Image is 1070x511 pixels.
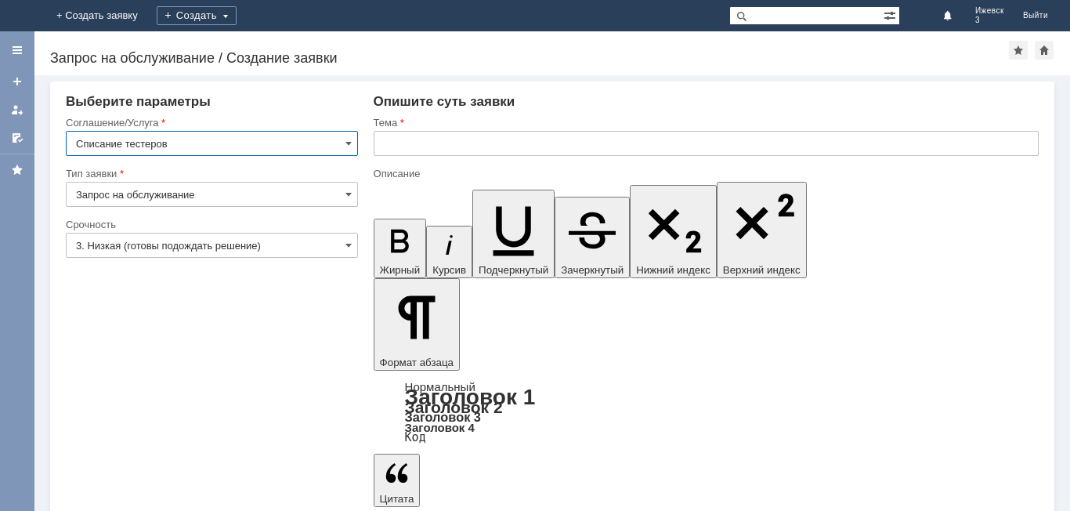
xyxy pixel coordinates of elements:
a: Создать заявку [5,69,30,94]
button: Зачеркнутый [555,197,630,278]
div: Сделать домашней страницей [1035,41,1054,60]
span: Цитата [380,493,414,505]
div: Описание [374,169,1036,179]
span: Жирный [380,264,421,276]
span: Верхний индекс [723,264,801,276]
a: Мои заявки [5,97,30,122]
div: Создать [157,6,237,25]
button: Нижний индекс [630,185,717,278]
div: Добавить в избранное [1009,41,1028,60]
span: Ижевск [975,6,1004,16]
div: Тема [374,118,1036,128]
span: Подчеркнутый [479,264,548,276]
div: Срочность [66,219,355,230]
span: Нижний индекс [636,264,710,276]
a: Заголовок 1 [405,385,536,409]
a: Мои согласования [5,125,30,150]
span: Расширенный поиск [884,7,899,22]
div: Тип заявки [66,169,355,179]
button: Курсив [426,226,472,278]
span: Зачеркнутый [561,264,624,276]
span: 3 [975,16,1004,25]
button: Формат абзаца [374,278,460,371]
span: Опишите суть заявки [374,94,515,109]
span: Формат абзаца [380,357,454,368]
button: Цитата [374,454,421,507]
a: Нормальный [405,380,475,393]
div: Соглашение/Услуга [66,118,355,128]
span: Выберите параметры [66,94,211,109]
div: Формат абзаца [374,382,1039,443]
a: Заголовок 4 [405,421,475,434]
button: Жирный [374,219,427,278]
div: Запрос на обслуживание / Создание заявки [50,50,1009,66]
span: Курсив [432,264,466,276]
a: Код [405,430,426,444]
a: Заголовок 2 [405,398,503,416]
button: Верхний индекс [717,182,807,278]
a: Заголовок 3 [405,410,481,424]
button: Подчеркнутый [472,190,555,278]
